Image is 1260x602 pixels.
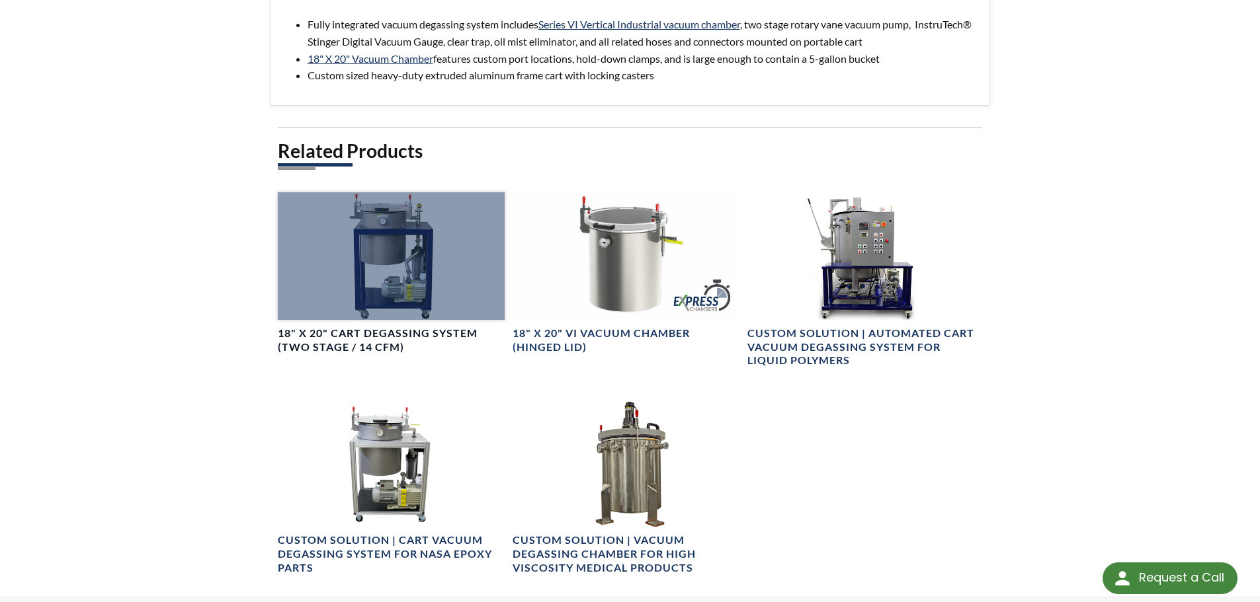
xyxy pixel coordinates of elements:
div: Request a Call [1103,562,1238,594]
a: LVC1820-3112-VI Express Chamber, front angled view18" X 20" VI Vacuum Chamber (Hinged Lid) [513,192,739,354]
li: Custom sized heavy-duty extruded aluminum frame cart with locking casters [308,67,980,84]
a: Large Automated Cart Vacuum Degassing System for Liquid PolymersCustom Solution | Automated Cart ... [747,192,974,368]
div: Request a Call [1139,562,1224,593]
a: Vacuum Degassing System for NASA Epoxy Parts, front viewCustom Solution | Cart Vacuum Degassing S... [278,400,505,576]
a: Vacuum Degassing Chamber for High Viscosity Medical ProductsCustom Solution | Vacuum Degassing Ch... [513,400,739,576]
h4: 18" X 20" VI Vacuum Chamber (Hinged Lid) [513,326,739,354]
a: Series VI Vertical Industrial vacuum chamber [538,18,740,30]
h4: Custom Solution | Cart Vacuum Degassing System for NASA Epoxy Parts [278,533,505,574]
li: Fully integrated vacuum degassing system includes , two stage rotary vane vacuum pump, InstruTech... [308,16,980,50]
h4: Custom Solution | Automated Cart Vacuum Degassing System for Liquid Polymers [747,326,974,367]
h4: Custom Solution | Vacuum Degassing Chamber for High Viscosity Medical Products [513,533,739,574]
a: 18" X 20" Vacuum Chamber [308,52,433,65]
li: features custom port locations, hold-down clamps, and is large enough to contain a 5-gallon bucket [308,50,980,67]
img: round button [1112,568,1133,589]
h4: 18" X 20" Cart Degassing System (Two Stage / 14 CFM) [278,326,505,354]
h2: Related Products [278,139,983,163]
a: Cart Degas System ”18" X 20", front view18" X 20" Cart Degassing System (Two Stage / 14 CFM) [278,192,505,354]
